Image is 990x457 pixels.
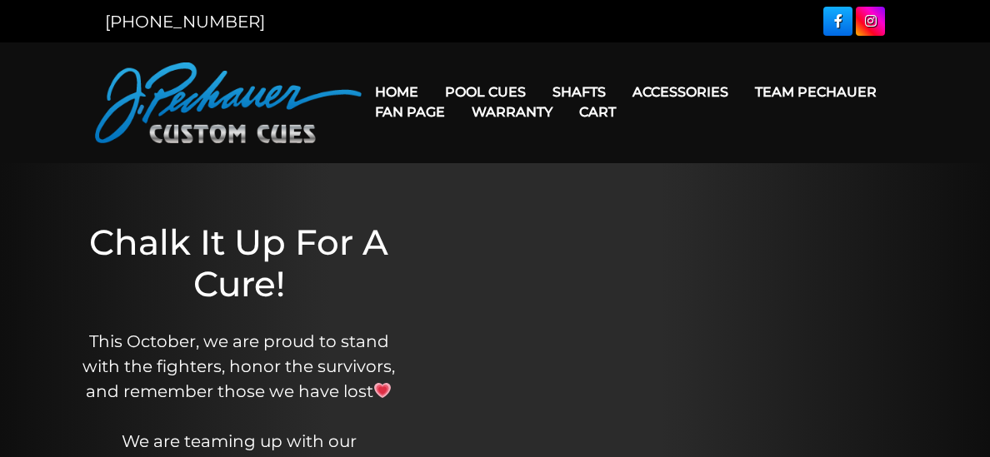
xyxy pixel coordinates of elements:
[95,62,362,143] img: Pechauer Custom Cues
[566,91,629,133] a: Cart
[742,71,890,113] a: Team Pechauer
[362,71,432,113] a: Home
[432,71,539,113] a: Pool Cues
[374,382,391,399] img: 💗
[105,12,265,32] a: [PHONE_NUMBER]
[619,71,742,113] a: Accessories
[539,71,619,113] a: Shafts
[82,221,396,305] h1: Chalk It Up For A Cure!
[458,91,566,133] a: Warranty
[362,91,458,133] a: Fan Page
